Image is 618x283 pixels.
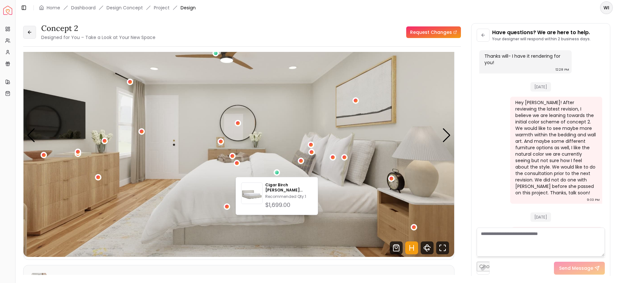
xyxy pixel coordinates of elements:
[265,200,313,210] div: $1,699.00
[154,5,170,11] a: Project
[107,5,143,11] li: Design Concept
[515,99,596,196] div: Hey [PERSON_NAME]! After reviewing the latest revision, I believe we are leaning towards the init...
[41,23,155,34] h3: concept 2
[3,6,12,15] a: Spacejoy
[390,241,403,254] svg: Shop Products from this design
[23,14,454,257] div: Carousel
[556,66,569,73] div: 12:28 PM
[27,128,35,142] div: Previous slide
[23,14,454,257] img: Design Render 2
[484,53,565,66] div: Thanks will- I have it rendering for you!
[265,182,313,193] p: Cigar Birch [PERSON_NAME] Storage Bed
[265,194,313,199] p: Recommended Qty: 1
[492,36,591,42] p: Your designer will respond within 2 business days.
[47,5,60,11] a: Home
[530,212,551,222] span: [DATE]
[600,1,613,14] button: WI
[241,182,313,210] a: Cigar Birch Ivory King Storage BedCigar Birch [PERSON_NAME] Storage BedRecommended Qty:1$1,699.00
[71,5,96,11] a: Dashboard
[41,34,155,41] small: Designed for You – Take a Look at Your New Space
[406,26,461,38] a: Request Changes
[3,6,12,15] img: Spacejoy Logo
[442,128,451,142] div: Next slide
[39,5,196,11] nav: breadcrumb
[530,82,551,92] span: [DATE]
[436,241,449,254] svg: Fullscreen
[181,5,196,11] span: Design
[23,14,454,257] div: 1 / 4
[492,29,591,36] p: Have questions? We are here to help.
[241,184,262,205] img: Cigar Birch Ivory King Storage Bed
[405,241,418,254] svg: Hotspots Toggle
[587,197,600,203] div: 9:03 PM
[601,2,612,14] span: WI
[421,241,434,254] svg: 360 View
